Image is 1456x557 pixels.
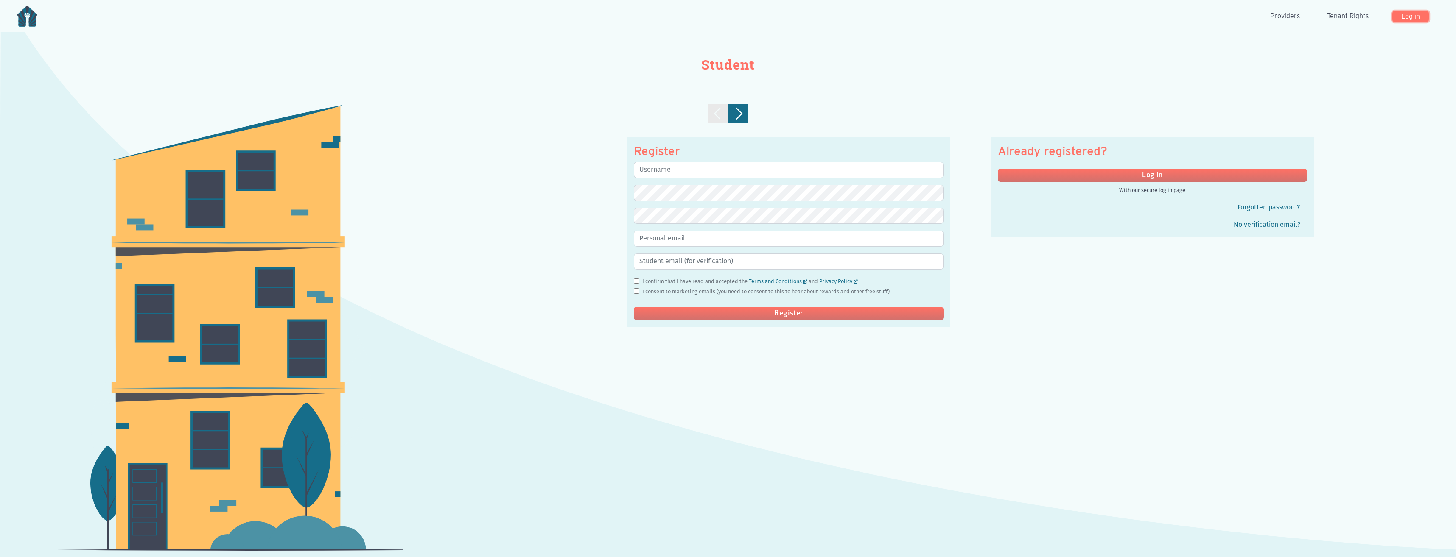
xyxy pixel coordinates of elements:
a: Tenant Rights [1324,8,1372,25]
h2: Student [701,56,755,72]
a: Terms and Conditions [749,279,807,284]
a: No verification email? [1005,220,1301,230]
small: With our secure log in page [1119,188,1185,193]
button: Log In [998,169,1308,182]
button: Register [634,307,944,320]
img: Toggle Provider [728,104,748,123]
button: Forgotten password? [1237,202,1300,213]
h3: Register [634,144,944,159]
a: Providers [1267,8,1303,25]
small: I confirm that I have read and accepted the and [642,279,858,284]
h3: Already registered? [998,144,1308,159]
input: Student email (for verification) [634,253,944,270]
img: Home [17,6,37,27]
input: Personal email [634,231,944,247]
a: Log in [1392,11,1429,22]
a: Privacy Policy [819,279,858,284]
small: I consent to marketing emails (you need to consent to this to hear about rewards and other free s... [642,289,890,295]
input: Username [634,162,944,178]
